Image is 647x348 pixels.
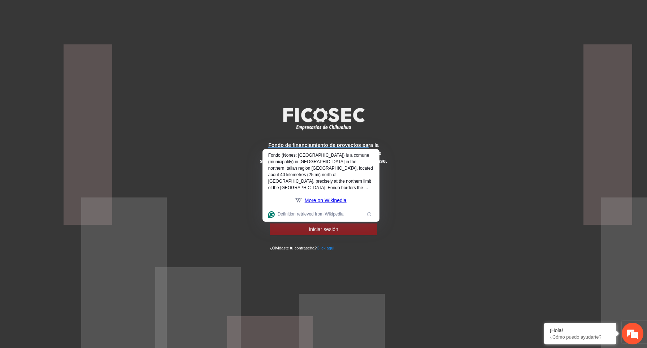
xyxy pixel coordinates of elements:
[4,197,138,222] textarea: Escriba su mensaje y pulse “Intro”
[42,96,100,169] span: Estamos en línea.
[317,246,334,250] a: Click aqui
[309,225,338,233] span: Iniciar sesión
[260,142,387,164] strong: Fondo de financiamiento de proyectos para la prevención y fortalecimiento de instituciones de seg...
[270,246,334,250] small: ¿Olvidaste tu contraseña?
[38,37,121,46] div: Chatee con nosotros ahora
[550,334,611,340] p: ¿Cómo puedo ayudarte?
[278,105,369,132] img: logo
[118,4,136,21] div: Minimizar ventana de chat en vivo
[550,327,611,333] div: ¡Hola!
[270,223,378,235] button: Iniciar sesión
